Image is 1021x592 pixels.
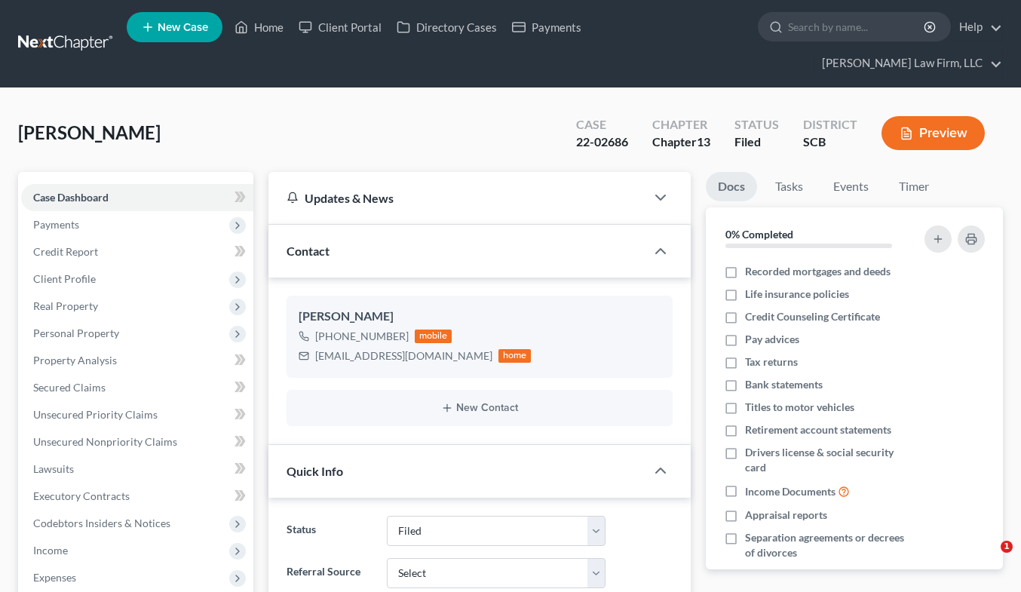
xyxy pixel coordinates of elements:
span: Real Property [33,299,98,312]
div: [PHONE_NUMBER] [315,329,409,344]
span: Codebtors Insiders & Notices [33,517,170,529]
span: 13 [697,134,710,149]
span: Separation agreements or decrees of divorces [745,530,916,560]
span: Income [33,544,68,557]
div: [PERSON_NAME] [299,308,661,326]
span: Property Analysis [33,354,117,367]
div: Updates & News [287,190,627,206]
button: Preview [881,116,985,150]
input: Search by name... [788,13,926,41]
span: Credit Report [33,245,98,258]
div: [EMAIL_ADDRESS][DOMAIN_NAME] [315,348,492,363]
a: [PERSON_NAME] Law Firm, LLC [814,50,1002,77]
div: home [498,349,532,363]
div: mobile [415,330,452,343]
button: New Contact [299,402,661,414]
strong: 0% Completed [725,228,793,241]
span: Titles to motor vehicles [745,400,854,415]
span: Recorded mortgages and deeds [745,264,891,279]
span: Unsecured Nonpriority Claims [33,435,177,448]
a: Lawsuits [21,456,253,483]
a: Secured Claims [21,374,253,401]
a: Events [821,172,881,201]
a: Tasks [763,172,815,201]
span: Executory Contracts [33,489,130,502]
span: Case Dashboard [33,191,109,204]
a: Home [227,14,291,41]
span: 1 [1001,541,1013,553]
a: Docs [706,172,757,201]
a: Payments [504,14,589,41]
label: Referral Source [279,558,379,588]
a: Help [952,14,1002,41]
div: Case [576,116,628,133]
span: Credit Counseling Certificate [745,309,880,324]
a: Executory Contracts [21,483,253,510]
span: Tax returns [745,354,798,370]
span: Expenses [33,571,76,584]
div: SCB [803,133,857,151]
a: Directory Cases [389,14,504,41]
span: Bank statements [745,377,823,392]
span: Payments [33,218,79,231]
a: Case Dashboard [21,184,253,211]
label: Status [279,516,379,546]
div: Status [734,116,779,133]
span: Contact [287,244,330,258]
div: 22-02686 [576,133,628,151]
div: Chapter [652,133,710,151]
iframe: Intercom live chat [970,541,1006,577]
span: Income Documents [745,484,836,499]
a: Unsecured Nonpriority Claims [21,428,253,456]
span: Lawsuits [33,462,74,475]
span: Retirement account statements [745,422,891,437]
a: Client Portal [291,14,389,41]
span: Personal Property [33,327,119,339]
span: [PERSON_NAME] [18,121,161,143]
span: Pay advices [745,332,799,347]
span: Quick Info [287,464,343,478]
a: Timer [887,172,941,201]
div: Filed [734,133,779,151]
span: Life insurance policies [745,287,849,302]
span: Drivers license & social security card [745,445,916,475]
div: District [803,116,857,133]
span: New Case [158,22,208,33]
a: Property Analysis [21,347,253,374]
a: Unsecured Priority Claims [21,401,253,428]
div: Chapter [652,116,710,133]
span: Appraisal reports [745,508,827,523]
span: Secured Claims [33,381,106,394]
span: Client Profile [33,272,96,285]
span: Unsecured Priority Claims [33,408,158,421]
a: Credit Report [21,238,253,265]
